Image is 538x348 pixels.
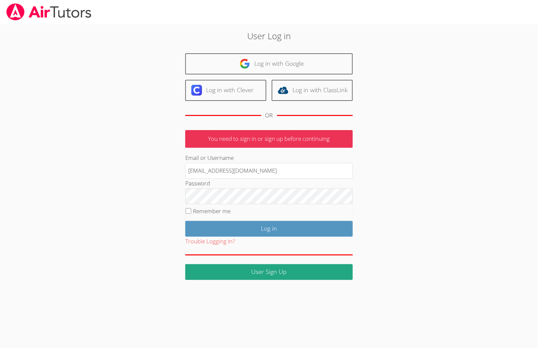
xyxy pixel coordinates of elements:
[191,85,202,96] img: clever-logo-6eab21bc6e7a338710f1a6ff85c0baf02591cd810cc4098c63d3a4b26e2feb20.svg
[185,130,353,148] p: You need to sign in or sign up before continuing
[272,80,353,101] a: Log in with ClassLink
[124,30,414,42] h2: User Log in
[185,53,353,74] a: Log in with Google
[193,207,230,215] label: Remember me
[240,58,250,69] img: google-logo-50288ca7cdecda66e5e0955fdab243c47b7ad437acaf1139b6f446037453330a.svg
[185,80,266,101] a: Log in with Clever
[185,237,235,246] button: Trouble Logging In?
[185,221,353,237] input: Log in
[185,264,353,280] a: User Sign Up
[185,179,210,187] label: Password
[6,3,92,20] img: airtutors_banner-c4298cdbf04f3fff15de1276eac7730deb9818008684d7c2e4769d2f7ddbe033.png
[185,154,234,162] label: Email or Username
[265,111,273,120] div: OR
[278,85,288,96] img: classlink-logo-d6bb404cc1216ec64c9a2012d9dc4662098be43eaf13dc465df04b49fa7ab582.svg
